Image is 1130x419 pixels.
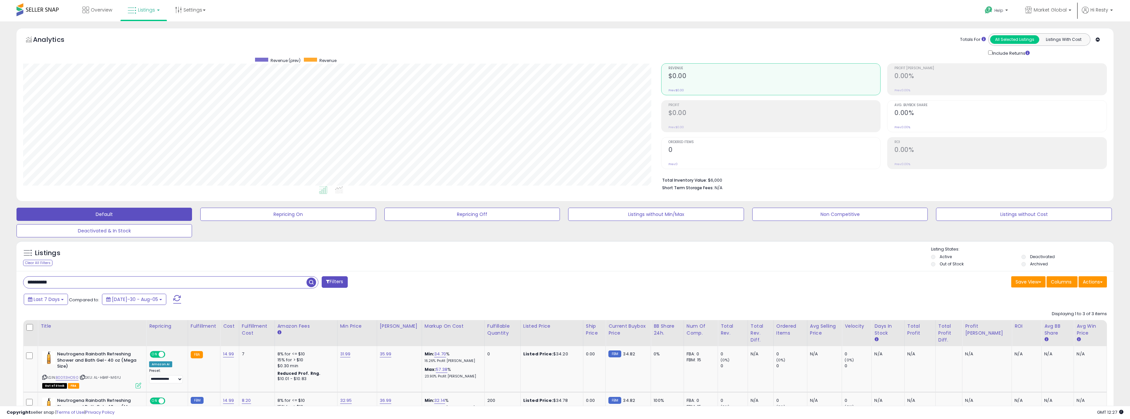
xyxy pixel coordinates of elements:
span: [DATE]-30 - Aug-05 [112,296,158,303]
div: N/A [1077,351,1102,357]
small: Prev: 0 [668,162,678,166]
div: 0.00 [586,351,600,357]
div: N/A [1044,398,1069,404]
div: Total Rev. Diff. [751,323,771,344]
div: N/A [874,351,899,357]
small: (0%) [721,404,730,409]
div: 8% for <= $10 [277,398,332,404]
a: Privacy Policy [85,409,114,415]
div: BB Share 24h. [654,323,681,337]
div: 0 [845,363,871,369]
label: Out of Stock [940,261,964,267]
button: Non Competitive [752,208,928,221]
b: Listed Price: [523,397,553,404]
small: Prev: 0.00% [894,162,910,166]
div: FBA: 0 [687,398,713,404]
div: Fulfillable Quantity [487,323,518,337]
a: Hi Resty [1082,7,1113,21]
small: Prev: $0.00 [668,88,684,92]
button: Listings With Cost [1039,35,1088,44]
div: N/A [810,398,837,404]
small: (0%) [776,357,786,363]
div: 0 [721,398,748,404]
span: Hi Resty [1090,7,1108,13]
small: FBA [191,351,203,358]
div: Amazon AI [149,361,172,367]
a: 31.99 [340,351,351,357]
b: Listed Price: [523,351,553,357]
span: OFF [164,352,175,357]
label: Archived [1030,261,1048,267]
div: Title [41,323,144,330]
div: 0 [845,351,871,357]
h2: 0.00% [894,109,1107,118]
div: % [425,398,479,410]
h5: Listings [35,249,60,258]
div: % [425,367,479,379]
div: 8% for <= $10 [277,351,332,357]
div: 0 [776,351,807,357]
div: N/A [965,351,1007,357]
span: Revenue (prev) [271,58,301,63]
span: ON [150,352,159,357]
i: Get Help [985,6,993,14]
div: Listed Price [523,323,580,330]
span: 2025-08-15 12:27 GMT [1097,409,1123,415]
b: Max: [425,366,436,373]
div: Displaying 1 to 3 of 3 items [1052,311,1107,317]
small: (0%) [845,357,854,363]
div: 15% for > $10 [277,357,332,363]
b: Min: [425,397,435,404]
span: FBA [68,383,79,389]
span: Avg. Buybox Share [894,104,1107,107]
h2: 0.00% [894,146,1107,155]
strong: Copyright [7,409,31,415]
div: Cost [223,323,236,330]
span: 34.82 [623,351,635,357]
button: Listings without Cost [936,208,1112,221]
small: Days In Stock. [874,337,878,343]
div: 0 [845,398,871,404]
span: OFF [164,398,175,404]
div: Clear All Filters [23,260,52,266]
span: Revenue [668,67,881,70]
p: Listing States: [931,246,1114,253]
div: Fulfillment Cost [242,323,272,337]
div: FBM: 15 [687,357,713,363]
button: All Selected Listings [990,35,1039,44]
b: Neutrogena Rainbath Refreshing Shower and Bath Gel- 40 oz (Mega Size) [57,398,137,418]
div: Avg Selling Price [810,323,839,337]
a: 32.14 [434,397,445,404]
span: Ordered Items [668,140,881,144]
small: Prev: 0.00% [894,88,910,92]
h2: $0.00 [668,109,881,118]
h2: 0.00% [894,72,1107,81]
div: 0 [721,363,748,369]
p: 14.62% Profit [PERSON_NAME] [425,405,479,410]
a: Help [980,1,1015,21]
small: Prev: $0.00 [668,125,684,129]
div: Current Buybox Price [608,323,648,337]
span: Last 7 Days [34,296,60,303]
a: 14.99 [223,397,234,404]
div: Amazon Fees [277,323,335,330]
a: 34.70 [434,351,446,357]
div: 0 [776,398,807,404]
span: ON [150,398,159,404]
div: 200 [487,398,515,404]
a: 32.95 [340,397,352,404]
small: FBM [608,350,621,357]
div: 0 [721,351,748,357]
a: 8.20 [242,397,251,404]
button: [DATE]-30 - Aug-05 [102,294,166,305]
button: Repricing Off [384,208,560,221]
div: Preset: [149,369,183,383]
a: 36.99 [380,397,392,404]
small: (0%) [776,404,786,409]
label: Active [940,254,952,259]
a: B00113HO90 [56,375,79,380]
div: ASIN: [42,351,141,388]
button: Deactivated & In Stock [16,224,192,237]
th: The percentage added to the cost of goods (COGS) that forms the calculator for Min & Max prices. [422,320,484,346]
div: [PERSON_NAME] [380,323,419,330]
